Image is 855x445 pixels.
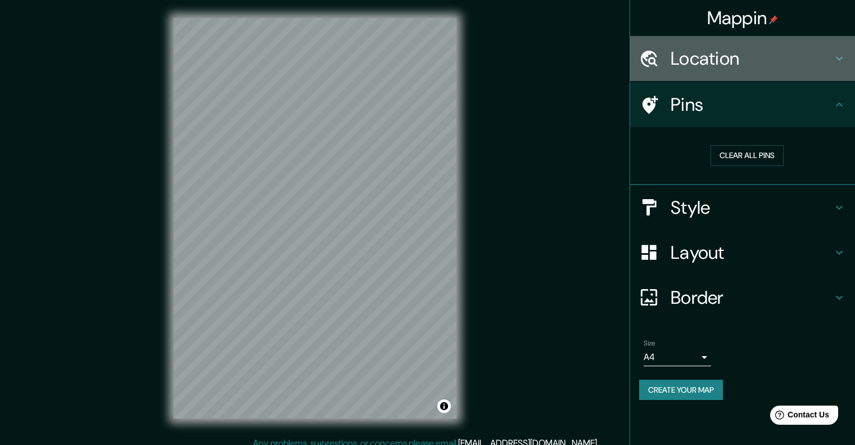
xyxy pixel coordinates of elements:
button: Toggle attribution [437,399,451,413]
div: A4 [644,348,711,366]
img: pin-icon.png [769,15,778,24]
button: Clear all pins [711,145,784,166]
button: Create your map [639,380,723,401]
h4: Style [671,196,833,219]
div: Layout [630,230,855,275]
div: Style [630,185,855,230]
h4: Location [671,47,833,70]
div: Location [630,36,855,81]
h4: Pins [671,93,833,116]
div: Pins [630,82,855,127]
h4: Mappin [707,7,779,29]
div: Border [630,275,855,320]
canvas: Map [174,18,456,419]
h4: Layout [671,241,833,264]
h4: Border [671,286,833,309]
label: Size [644,338,655,348]
iframe: Help widget launcher [755,401,843,433]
